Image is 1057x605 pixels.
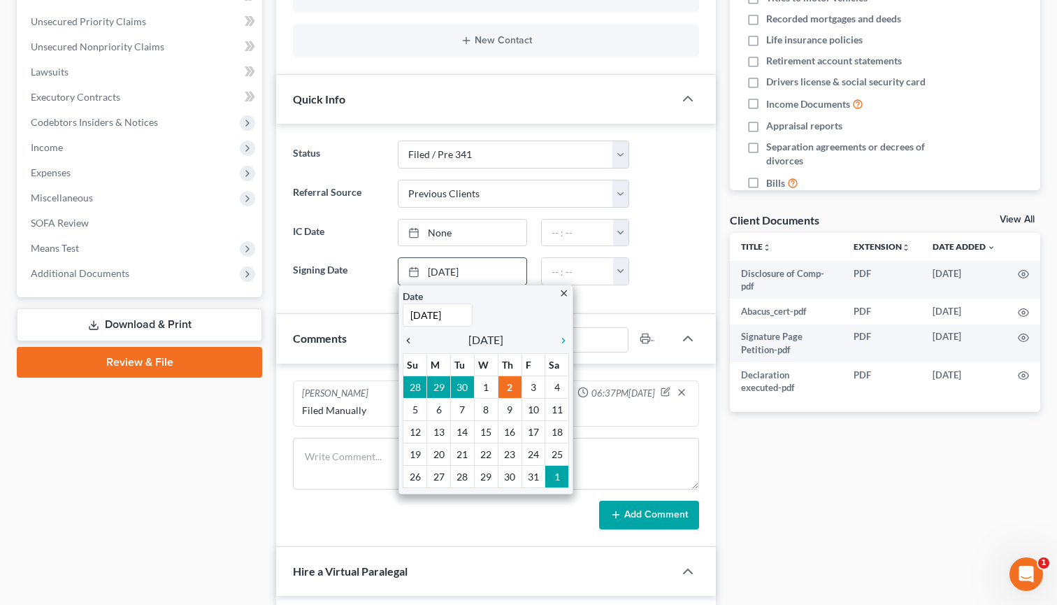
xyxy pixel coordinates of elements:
span: Hire a Virtual Paralegal [293,564,408,578]
span: Income [31,141,63,153]
span: Bills [766,176,785,190]
label: Date [403,289,423,304]
div: Client Documents [730,213,819,227]
a: Extensionunfold_more [854,241,910,252]
input: -- : -- [542,220,614,246]
td: PDF [842,261,921,299]
td: 4 [545,376,569,399]
a: View All [1000,215,1035,225]
td: PDF [842,299,921,324]
a: Download & Print [17,308,262,341]
span: Comments [293,332,347,345]
td: 27 [427,466,451,488]
span: Retirement account statements [766,54,902,68]
span: Life insurance policies [766,33,863,47]
a: Executory Contracts [20,85,262,110]
th: Tu [451,354,475,376]
td: Abacus_cert-pdf [730,299,842,324]
th: M [427,354,451,376]
label: Signing Date [286,257,391,285]
td: 15 [474,421,498,443]
i: unfold_more [763,243,771,252]
a: Titleunfold_more [741,241,771,252]
td: 21 [451,443,475,466]
td: 11 [545,399,569,421]
i: expand_more [987,243,995,252]
td: [DATE] [921,325,1007,363]
a: Unsecured Priority Claims [20,9,262,34]
input: 1/1/2013 [403,304,473,327]
iframe: Intercom live chat [1009,557,1043,591]
td: PDF [842,362,921,401]
a: SOFA Review [20,211,262,236]
td: [DATE] [921,299,1007,324]
div: [PERSON_NAME] [302,387,368,401]
td: 28 [451,466,475,488]
td: 30 [498,466,522,488]
td: Disclosure of Comp-pdf [730,261,842,299]
td: 29 [427,376,451,399]
td: 22 [474,443,498,466]
td: 7 [451,399,475,421]
button: Add Comment [599,501,699,530]
i: chevron_right [551,335,569,346]
td: Declaration executed-pdf [730,362,842,401]
td: 16 [498,421,522,443]
span: Miscellaneous [31,192,93,204]
span: Unsecured Priority Claims [31,15,146,27]
td: 14 [451,421,475,443]
span: Expenses [31,166,71,178]
a: Lawsuits [20,59,262,85]
a: Date Added expand_more [933,241,995,252]
td: 1 [474,376,498,399]
a: close [559,285,569,301]
td: [DATE] [921,362,1007,401]
th: Sa [545,354,569,376]
th: Th [498,354,522,376]
td: 17 [522,421,545,443]
th: Su [403,354,427,376]
button: New Contact [304,35,688,46]
td: 18 [545,421,569,443]
td: 5 [403,399,427,421]
td: 30 [451,376,475,399]
a: None [398,220,526,246]
th: W [474,354,498,376]
td: 3 [522,376,545,399]
label: Referral Source [286,180,391,208]
label: Status [286,141,391,169]
td: 26 [403,466,427,488]
td: PDF [842,325,921,363]
i: chevron_left [403,335,421,346]
td: 10 [522,399,545,421]
span: Separation agreements or decrees of divorces [766,140,951,168]
i: close [559,288,569,299]
td: 29 [474,466,498,488]
div: Filed Manually [302,404,690,418]
td: 13 [427,421,451,443]
td: 19 [403,443,427,466]
td: Signature Page Petition-pdf [730,325,842,363]
span: Unsecured Nonpriority Claims [31,41,164,52]
input: -- : -- [542,258,614,285]
span: Means Test [31,242,79,254]
a: [DATE] [398,258,526,285]
a: chevron_right [551,332,569,348]
span: Executory Contracts [31,91,120,103]
td: 2 [498,376,522,399]
span: [DATE] [468,332,503,348]
td: 28 [403,376,427,399]
td: 31 [522,466,545,488]
a: chevron_left [403,332,421,348]
td: 9 [498,399,522,421]
td: 24 [522,443,545,466]
td: 25 [545,443,569,466]
td: 23 [498,443,522,466]
span: SOFA Review [31,217,89,229]
td: [DATE] [921,261,1007,299]
span: Codebtors Insiders & Notices [31,116,158,128]
i: unfold_more [902,243,910,252]
td: 1 [545,466,569,488]
span: Drivers license & social security card [766,75,926,89]
td: 12 [403,421,427,443]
